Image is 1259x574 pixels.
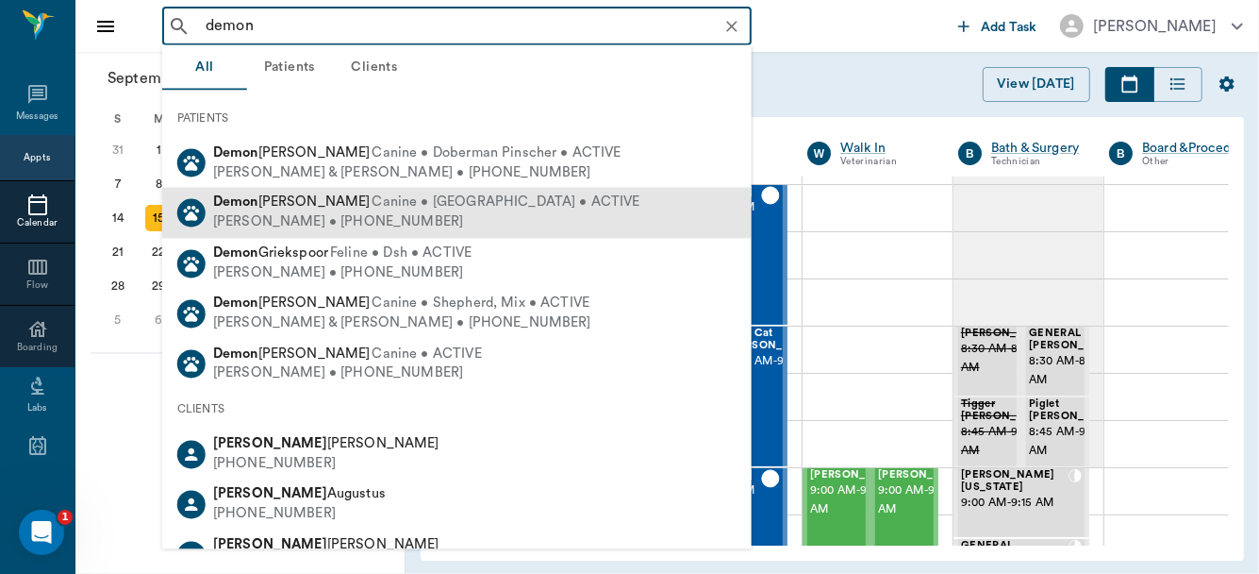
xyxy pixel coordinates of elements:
[98,59,257,97] button: September2025
[727,352,821,390] span: 8:30 AM - 9:00 AM
[810,469,904,481] span: [PERSON_NAME]
[330,244,472,263] span: Feline • Dsh • ACTIVE
[213,437,439,451] span: [PERSON_NAME]
[213,296,371,311] span: [PERSON_NAME]
[24,151,50,165] div: Appts
[27,401,47,415] div: Labs
[332,45,417,91] button: Clients
[213,313,591,333] div: [PERSON_NAME] & [PERSON_NAME] • [PHONE_NUMBER]
[213,346,258,361] b: Demon
[213,195,371,210] span: [PERSON_NAME]
[145,307,172,333] div: Monday, October 6, 2025
[105,273,131,299] div: Sunday, September 28, 2025
[810,481,904,519] span: 9:00 AM - 9:30 AM
[983,67,1090,102] button: View [DATE]
[105,307,131,333] div: Sunday, October 5, 2025
[213,162,621,182] div: [PERSON_NAME] & [PERSON_NAME] • [PHONE_NUMBER]
[1021,326,1089,397] div: CHECKED_IN, 8:30 AM - 8:45 AM
[213,213,640,233] div: [PERSON_NAME] • [PHONE_NUMBER]
[97,105,139,133] div: S
[162,390,752,430] div: CLIENTS
[213,537,439,551] span: [PERSON_NAME]
[878,469,972,481] span: [PERSON_NAME]
[961,340,1055,378] span: 8:30 AM - 8:45 AM
[991,139,1081,158] a: Bath & Surgery
[1021,397,1089,467] div: CHECKED_IN, 8:45 AM - 9:00 AM
[1029,352,1123,390] span: 8:30 AM - 8:45 AM
[105,239,131,265] div: Sunday, September 21, 2025
[720,326,787,467] div: CHECKED_OUT, 8:30 AM - 9:00 AM
[1029,398,1123,423] span: Piglet [PERSON_NAME]
[145,171,172,197] div: Monday, September 8, 2025
[105,137,131,163] div: Sunday, August 31, 2025
[145,137,172,163] div: Monday, September 1, 2025
[961,398,1055,423] span: Tigger [PERSON_NAME]
[213,505,386,525] div: [PHONE_NUMBER]
[104,65,188,92] span: September
[105,205,131,231] div: Sunday, September 14, 2025
[878,481,972,519] span: 9:00 AM - 9:30 AM
[1109,142,1133,165] div: B
[951,8,1045,43] button: Add Task
[961,494,1068,513] span: 9:00 AM - 9:15 AM
[719,13,745,40] button: Clear
[727,328,821,352] span: Barn Cat [PERSON_NAME]
[162,98,752,138] div: PATIENTS
[87,8,124,45] button: Close drawer
[58,510,73,525] span: 1
[807,142,831,165] div: W
[213,245,328,260] span: Griekspoor
[1142,154,1257,170] div: Other
[1142,139,1257,158] a: Board &Procedures
[145,273,172,299] div: Monday, September 29, 2025
[961,469,1068,494] span: [PERSON_NAME][US_STATE]
[373,143,621,163] span: Canine • Doberman Pinscher • ACTIVE
[1093,15,1217,38] div: [PERSON_NAME]
[1029,423,1123,461] span: 8:45 AM - 9:00 AM
[213,346,371,361] span: [PERSON_NAME]
[247,45,332,91] button: Patients
[213,245,258,260] b: Demon
[373,295,590,314] span: Canine • Shepherd, Mix • ACTIVE
[1045,8,1258,43] button: [PERSON_NAME]
[213,364,482,384] div: [PERSON_NAME] • [PHONE_NUMBER]
[145,205,172,231] div: Monday, September 15, 2025
[961,540,1068,565] span: GENERAL [PERSON_NAME]
[213,487,327,501] b: [PERSON_NAME]
[961,423,1055,461] span: 8:45 AM - 9:00 AM
[213,263,472,283] div: [PERSON_NAME] • [PHONE_NUMBER]
[958,142,982,165] div: B
[213,437,327,451] b: [PERSON_NAME]
[139,105,180,133] div: M
[213,454,439,474] div: [PHONE_NUMBER]
[213,145,371,160] span: [PERSON_NAME]
[1029,328,1123,352] span: GENERAL [PERSON_NAME]
[213,487,386,501] span: Augustus
[961,328,1055,340] span: [PERSON_NAME]
[198,13,746,40] input: Search
[213,145,258,160] b: Demon
[953,467,1089,538] div: CHECKED_IN, 9:00 AM - 9:15 AM
[373,345,482,364] span: Canine • ACTIVE
[840,154,930,170] div: Veterinarian
[689,154,779,170] div: Technician
[213,195,258,210] b: Demon
[953,326,1021,397] div: CANCELED, 8:30 AM - 8:45 AM
[162,45,247,91] button: All
[840,139,930,158] a: Walk In
[16,110,59,124] div: Messages
[105,171,131,197] div: Sunday, September 7, 2025
[373,194,640,213] span: Canine • [GEOGRAPHIC_DATA] • ACTIVE
[991,154,1081,170] div: Technician
[689,139,779,158] a: Appt Tech
[145,239,172,265] div: Monday, September 22, 2025
[213,296,258,311] b: Demon
[213,537,327,551] b: [PERSON_NAME]
[953,397,1021,467] div: CANCELED, 8:45 AM - 9:00 AM
[19,510,64,555] iframe: Intercom live chat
